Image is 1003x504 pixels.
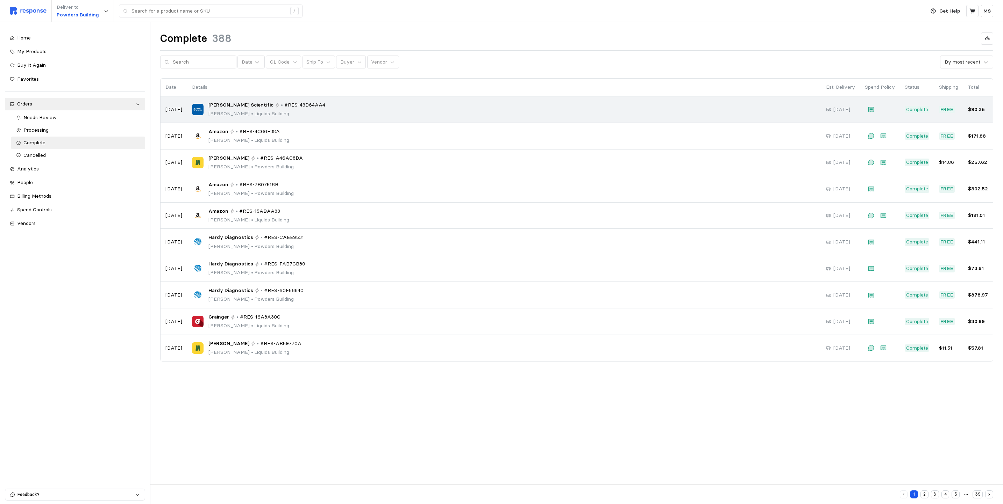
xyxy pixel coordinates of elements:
[23,139,45,146] span: Complete
[23,127,49,133] span: Processing
[208,269,305,277] p: [PERSON_NAME] Powders Building
[981,5,993,17] button: MS
[906,212,928,219] p: Complete
[208,349,301,356] p: [PERSON_NAME] Liquids Building
[833,238,850,246] p: [DATE]
[17,62,46,68] span: Buy It Again
[250,349,254,355] span: •
[165,132,182,140] p: [DATE]
[833,185,850,193] p: [DATE]
[940,238,954,246] p: Free
[939,7,960,15] p: Get Help
[165,159,182,166] p: [DATE]
[906,159,928,166] p: Complete
[165,106,182,114] p: [DATE]
[968,291,988,299] p: $878.97
[160,32,207,45] h1: Complete
[208,260,253,268] span: Hardy Diagnostics
[131,5,286,17] input: Search for a product name or SKU
[968,212,988,219] p: $191.01
[23,152,46,158] span: Cancelled
[192,83,816,91] p: Details
[264,234,304,241] span: #RES-CAEE9531
[165,318,182,326] p: [DATE]
[239,207,280,215] span: #RES-15ABAA83
[940,318,954,326] p: Free
[826,83,855,91] p: Est. Delivery
[940,265,954,272] p: Free
[306,58,323,66] p: Ship To
[833,318,850,326] p: [DATE]
[945,58,980,66] div: By most recent
[257,154,259,162] p: •
[11,137,145,149] a: Complete
[939,344,958,352] p: $11.51
[250,137,254,143] span: •
[952,490,960,498] button: 5
[208,163,303,171] p: [PERSON_NAME] Powders Building
[973,490,983,498] button: 39
[250,163,254,170] span: •
[260,340,301,348] span: #RES-AB59770A
[340,58,354,66] p: Buyer
[208,295,304,303] p: [PERSON_NAME] Powders Building
[5,45,145,58] a: My Products
[165,238,182,246] p: [DATE]
[23,114,57,120] span: Needs Review
[833,265,850,272] p: [DATE]
[212,32,232,45] h1: 388
[208,110,325,118] p: [PERSON_NAME] Liquids Building
[5,163,145,175] a: Analytics
[165,83,182,91] p: Date
[5,73,145,86] a: Favorites
[284,101,325,109] span: #RES-43D64AA4
[236,207,238,215] p: •
[281,101,283,109] p: •
[239,128,280,136] span: #RES-4C66E38A
[968,83,988,91] p: Total
[968,132,988,140] p: $171.88
[10,7,47,15] img: svg%3e
[5,217,145,230] a: Vendors
[208,181,228,189] span: Amazon
[17,193,51,199] span: Billing Methods
[906,344,928,352] p: Complete
[17,100,133,108] div: Orders
[940,212,954,219] p: Free
[192,263,204,274] img: Hardy Diagnostics
[5,489,145,500] button: Feedback?
[208,190,294,197] p: [PERSON_NAME] Powders Building
[906,265,928,272] p: Complete
[833,159,850,166] p: [DATE]
[239,181,278,189] span: #RES-7B07516B
[165,212,182,219] p: [DATE]
[250,190,254,196] span: •
[5,59,145,72] a: Buy It Again
[940,291,954,299] p: Free
[192,183,204,195] img: Amazon
[17,179,33,185] span: People
[260,154,303,162] span: #RES-A46AC8BA
[11,124,145,137] a: Processing
[242,58,252,66] div: Date
[939,83,958,91] p: Shipping
[250,296,254,302] span: •
[208,101,273,109] span: [PERSON_NAME] Scientific
[968,185,988,193] p: $302.52
[5,190,145,203] a: Billing Methods
[906,318,928,326] p: Complete
[208,313,229,321] span: Grainger
[968,318,988,326] p: $30.99
[5,204,145,216] a: Spend Controls
[208,234,253,241] span: Hardy Diagnostics
[192,157,204,168] img: McMaster-Carr
[5,32,145,44] a: Home
[192,342,204,354] img: McMaster-Carr
[940,106,954,114] p: Free
[165,185,182,193] p: [DATE]
[833,212,850,219] p: [DATE]
[371,58,387,66] p: Vendor
[208,243,304,250] p: [PERSON_NAME] Powders Building
[236,313,239,321] p: •
[57,11,99,19] p: Powders Building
